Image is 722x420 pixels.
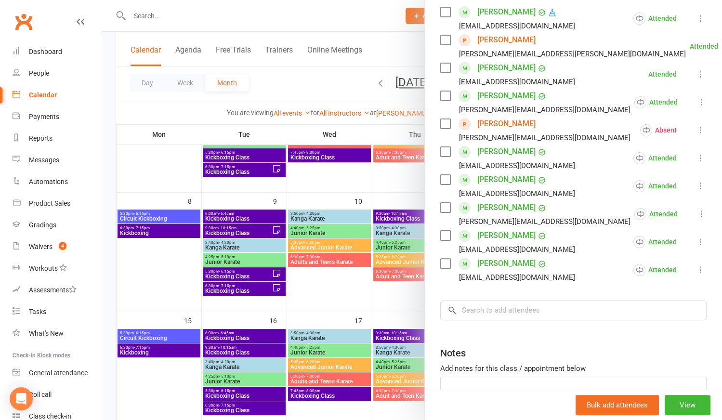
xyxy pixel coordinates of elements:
div: [EMAIL_ADDRESS][DOMAIN_NAME] [459,243,575,256]
span: 4 [59,242,66,250]
a: Calendar [13,84,102,106]
div: [EMAIL_ADDRESS][DOMAIN_NAME] [459,159,575,172]
a: [PERSON_NAME] [477,116,536,131]
div: [PERSON_NAME][EMAIL_ADDRESS][DOMAIN_NAME] [459,131,630,144]
div: [PERSON_NAME][EMAIL_ADDRESS][DOMAIN_NAME] [459,104,630,116]
div: Attended [633,264,677,276]
a: Payments [13,106,102,128]
div: [PERSON_NAME][EMAIL_ADDRESS][PERSON_NAME][DOMAIN_NAME] [459,48,686,60]
a: Waivers 4 [13,236,102,258]
a: Messages [13,149,102,171]
div: Attended [633,152,677,164]
button: Bulk add attendees [576,395,659,415]
input: Search to add attendees [440,300,707,320]
div: Automations [29,178,68,185]
div: Product Sales [29,199,70,207]
div: Attended [690,43,718,50]
a: [PERSON_NAME] [477,144,536,159]
a: [PERSON_NAME] [477,32,536,48]
div: Attended [633,180,677,192]
div: Payments [29,113,59,120]
a: Reports [13,128,102,149]
div: Attended [633,236,677,248]
a: [PERSON_NAME] [477,88,536,104]
button: View [665,395,710,415]
a: [PERSON_NAME] [477,60,536,76]
div: Workouts [29,264,58,272]
div: Attended [634,96,678,108]
a: What's New [13,323,102,344]
div: Reports [29,134,53,142]
div: Assessments [29,286,77,294]
div: Attended [634,208,678,220]
div: [PERSON_NAME][EMAIL_ADDRESS][DOMAIN_NAME] [459,215,630,228]
div: Dashboard [29,48,62,55]
div: Gradings [29,221,56,229]
div: [EMAIL_ADDRESS][DOMAIN_NAME] [459,20,575,32]
a: Automations [13,171,102,193]
a: Roll call [13,384,102,406]
div: [EMAIL_ADDRESS][DOMAIN_NAME] [459,76,575,88]
div: [EMAIL_ADDRESS][DOMAIN_NAME] [459,271,575,284]
div: Messages [29,156,59,164]
a: Product Sales [13,193,102,214]
a: Clubworx [12,10,36,34]
a: Tasks [13,301,102,323]
a: Dashboard [13,41,102,63]
div: Add notes for this class / appointment below [440,363,707,374]
a: Gradings [13,214,102,236]
div: What's New [29,329,64,337]
div: Calendar [29,91,57,99]
div: Class check-in [29,412,71,420]
div: Waivers [29,243,53,250]
a: Assessments [13,279,102,301]
div: Tasks [29,308,46,315]
div: Open Intercom Messenger [10,387,33,410]
div: Attended [633,13,677,25]
a: [PERSON_NAME] [477,4,536,20]
div: Attended [648,71,677,78]
div: [EMAIL_ADDRESS][DOMAIN_NAME] [459,187,575,200]
a: [PERSON_NAME] [477,228,536,243]
a: Workouts [13,258,102,279]
a: [PERSON_NAME] [477,200,536,215]
div: Absent [640,124,677,136]
div: People [29,69,49,77]
div: Roll call [29,391,52,398]
a: General attendance kiosk mode [13,362,102,384]
div: Notes [440,346,466,360]
div: General attendance [29,369,88,377]
a: [PERSON_NAME] [477,256,536,271]
a: [PERSON_NAME] [477,172,536,187]
a: People [13,63,102,84]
